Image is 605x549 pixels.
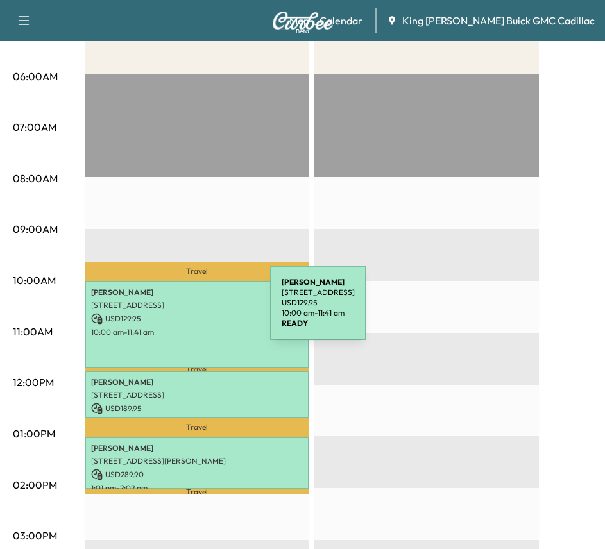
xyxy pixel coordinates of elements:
p: [PERSON_NAME] [91,287,303,298]
p: Travel [85,262,309,280]
p: 12:00PM [13,375,54,390]
p: Travel [85,418,309,437]
p: [STREET_ADDRESS] [91,300,303,310]
p: [STREET_ADDRESS] [282,287,355,298]
p: [PERSON_NAME] [91,443,303,453]
a: MapBeta [289,13,309,28]
p: 01:00PM [13,426,55,441]
p: 1:01 pm - 2:02 pm [91,483,303,493]
p: 02:00PM [13,477,57,493]
p: USD 129.95 [282,298,355,308]
p: 06:00AM [13,69,58,84]
p: 08:00AM [13,171,58,186]
p: [STREET_ADDRESS] [91,390,303,400]
b: READY [282,318,308,328]
img: Curbee Logo [272,12,334,30]
span: King [PERSON_NAME] Buick GMC Cadillac [402,13,595,28]
p: USD 189.95 [91,403,303,414]
p: 10:00 am - 11:41 am [282,308,355,318]
div: Beta [296,26,309,36]
p: [PERSON_NAME] [91,377,303,387]
p: Travel [85,489,309,494]
p: 09:00AM [13,221,58,237]
p: 11:00AM [13,324,53,339]
p: USD 289.90 [91,469,303,480]
p: Travel [85,368,309,371]
p: 10:00 am - 11:41 am [91,327,303,337]
p: 11:44 am - 12:39 pm [91,417,303,427]
p: 07:00AM [13,119,56,135]
p: USD 129.95 [91,313,303,325]
p: [STREET_ADDRESS][PERSON_NAME] [91,456,303,466]
p: 10:00AM [13,273,56,288]
a: Calendar [320,13,362,28]
p: 03:00PM [13,528,57,543]
b: [PERSON_NAME] [282,277,345,287]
